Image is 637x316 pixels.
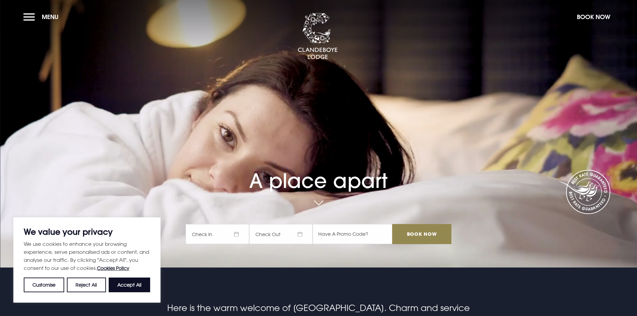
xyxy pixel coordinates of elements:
[23,10,62,24] button: Menu
[24,240,150,272] p: We use cookies to enhance your browsing experience, serve personalised ads or content, and analys...
[573,10,614,24] button: Book Now
[313,224,392,244] input: Have A Promo Code?
[186,149,451,193] h1: A place apart
[24,278,64,292] button: Customise
[186,224,249,244] span: Check In
[24,228,150,236] p: We value your privacy
[42,13,59,21] span: Menu
[13,217,161,303] div: We value your privacy
[67,278,106,292] button: Reject All
[109,278,150,292] button: Accept All
[249,224,313,244] span: Check Out
[298,13,338,60] img: Clandeboye Lodge
[392,224,451,244] input: Book Now
[97,265,129,271] a: Cookies Policy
